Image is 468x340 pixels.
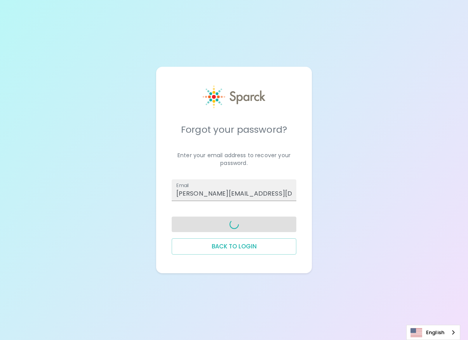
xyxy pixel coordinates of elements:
[172,151,297,167] p: Enter your email address to recover your password.
[406,325,460,340] div: Language
[176,182,189,189] label: Email
[407,325,460,340] a: English
[406,325,460,340] aside: Language selected: English
[203,85,265,108] img: Sparck logo
[172,123,297,136] h5: Forgot your password?
[172,238,297,255] button: Back to login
